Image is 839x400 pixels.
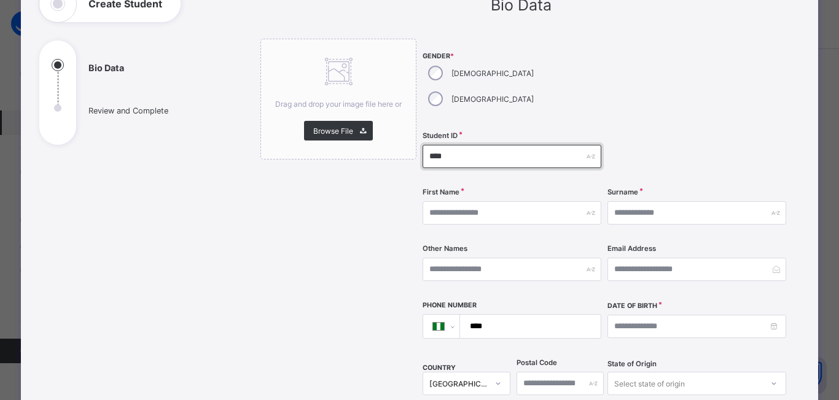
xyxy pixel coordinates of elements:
label: Phone Number [423,301,477,309]
label: Surname [607,188,638,196]
span: Gender [423,52,601,60]
label: [DEMOGRAPHIC_DATA] [451,94,534,104]
span: Browse File [313,126,353,136]
span: Drag and drop your image file here or [275,99,402,109]
div: Select state of origin [614,372,685,395]
label: First Name [423,188,459,196]
div: Drag and drop your image file here orBrowse File [260,39,416,160]
label: Postal Code [517,358,557,367]
span: COUNTRY [423,364,456,372]
label: Email Address [607,244,656,253]
label: Student ID [423,131,458,140]
label: [DEMOGRAPHIC_DATA] [451,69,534,78]
label: Date of Birth [607,302,657,310]
div: [GEOGRAPHIC_DATA] [429,379,487,388]
label: Other Names [423,244,467,253]
span: State of Origin [607,360,657,368]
